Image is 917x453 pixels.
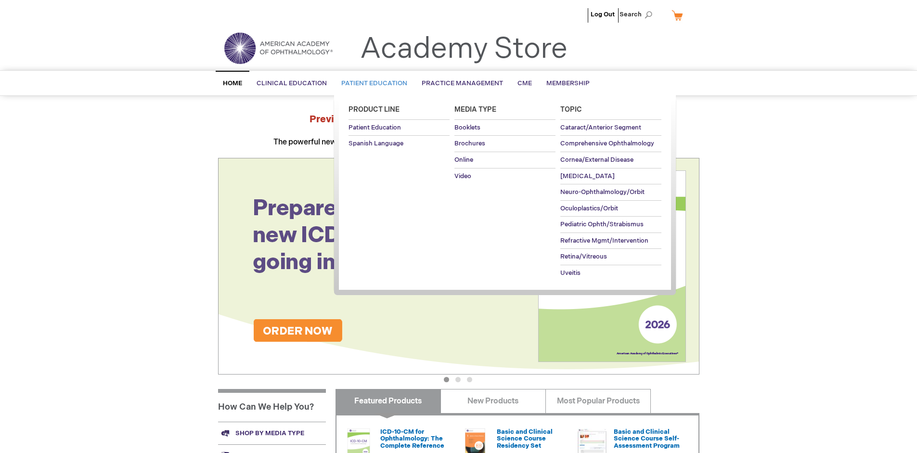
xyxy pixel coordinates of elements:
[620,5,656,24] span: Search
[560,205,618,212] span: Oculoplastics/Orbit
[614,428,680,450] a: Basic and Clinical Science Course Self-Assessment Program
[560,220,644,228] span: Pediatric Ophth/Strabismus
[545,389,651,413] a: Most Popular Products
[560,105,582,114] span: Topic
[497,428,553,450] a: Basic and Clinical Science Course Residency Set
[546,79,590,87] span: Membership
[336,389,441,413] a: Featured Products
[349,140,403,147] span: Spanish Language
[454,172,471,180] span: Video
[422,79,503,87] span: Practice Management
[560,237,648,245] span: Refractive Mgmt/Intervention
[349,105,400,114] span: Product Line
[257,79,327,87] span: Clinical Education
[454,156,473,164] span: Online
[454,105,496,114] span: Media Type
[467,377,472,382] button: 3 of 3
[560,253,607,260] span: Retina/Vitreous
[440,389,546,413] a: New Products
[560,172,615,180] span: [MEDICAL_DATA]
[591,11,615,18] a: Log Out
[218,389,326,422] h1: How Can We Help You?
[517,79,532,87] span: CME
[560,124,641,131] span: Cataract/Anterior Segment
[380,428,444,450] a: ICD-10-CM for Ophthalmology: The Complete Reference
[560,140,654,147] span: Comprehensive Ophthalmology
[560,188,645,196] span: Neuro-Ophthalmology/Orbit
[218,422,326,444] a: Shop by media type
[455,377,461,382] button: 2 of 3
[454,140,485,147] span: Brochures
[223,79,242,87] span: Home
[454,124,480,131] span: Booklets
[560,156,633,164] span: Cornea/External Disease
[560,269,581,277] span: Uveitis
[341,79,407,87] span: Patient Education
[360,32,568,66] a: Academy Store
[310,114,607,125] strong: Preview the at AAO 2025
[349,124,401,131] span: Patient Education
[444,377,449,382] button: 1 of 3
